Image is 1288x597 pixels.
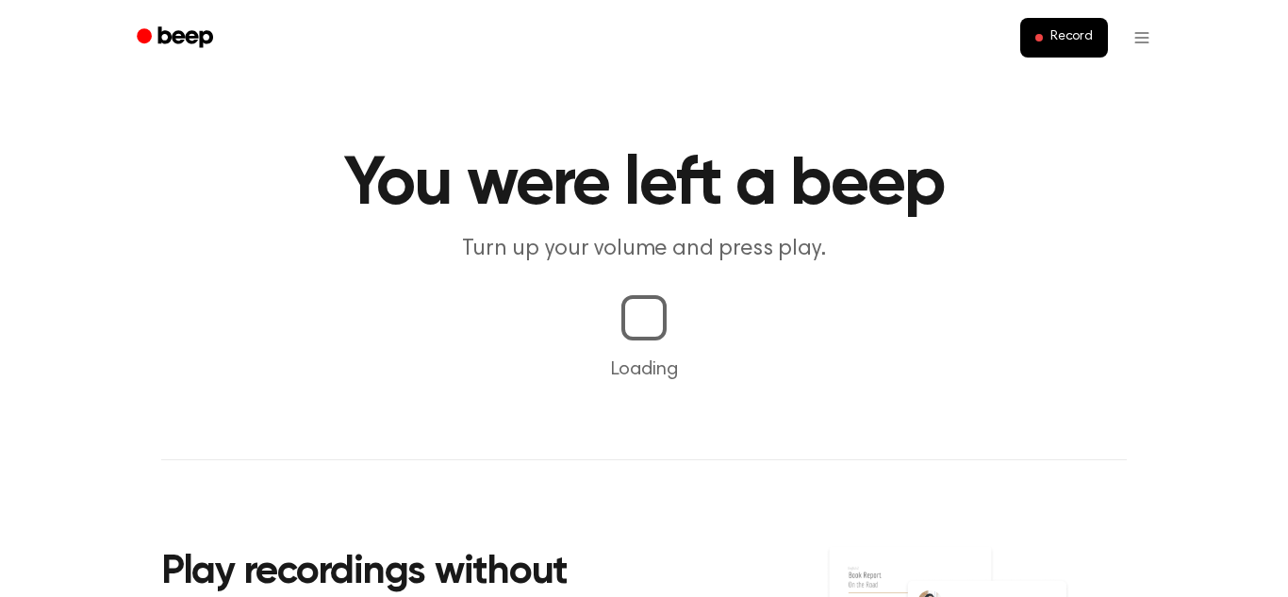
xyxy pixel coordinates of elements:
p: Loading [23,356,1265,384]
button: Record [1020,18,1108,58]
h1: You were left a beep [161,151,1127,219]
a: Beep [124,20,230,57]
span: Record [1050,29,1093,46]
p: Turn up your volume and press play. [282,234,1006,265]
button: Open menu [1119,15,1164,60]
